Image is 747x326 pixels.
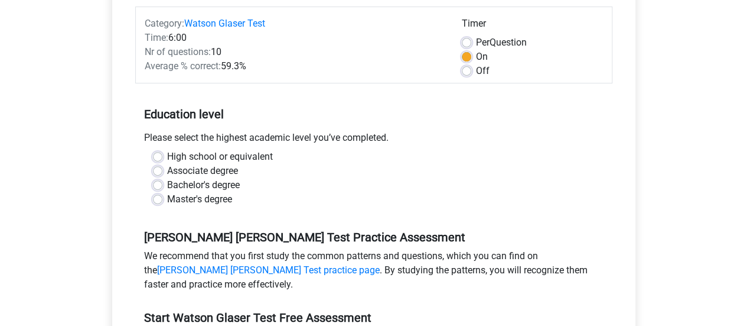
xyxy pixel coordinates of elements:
[145,60,221,72] span: Average % correct:
[135,249,612,296] div: We recommend that you first study the common patterns and questions, which you can find on the . ...
[144,311,604,325] h5: Start Watson Glaser Test Free Assessment
[476,35,527,50] label: Question
[476,64,490,78] label: Off
[184,18,265,29] a: Watson Glaser Test
[136,45,453,59] div: 10
[145,18,184,29] span: Category:
[144,102,604,126] h5: Education level
[136,31,453,45] div: 6:00
[462,17,603,35] div: Timer
[167,192,232,206] label: Master's degree
[144,230,604,244] h5: [PERSON_NAME] [PERSON_NAME] Test Practice Assessment
[157,264,380,276] a: [PERSON_NAME] [PERSON_NAME] Test practice page
[476,50,488,64] label: On
[145,32,168,43] span: Time:
[476,37,490,48] span: Per
[167,178,240,192] label: Bachelor's degree
[167,150,273,164] label: High school or equivalent
[135,131,612,150] div: Please select the highest academic level you’ve completed.
[145,46,211,57] span: Nr of questions:
[167,164,238,178] label: Associate degree
[136,59,453,73] div: 59.3%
